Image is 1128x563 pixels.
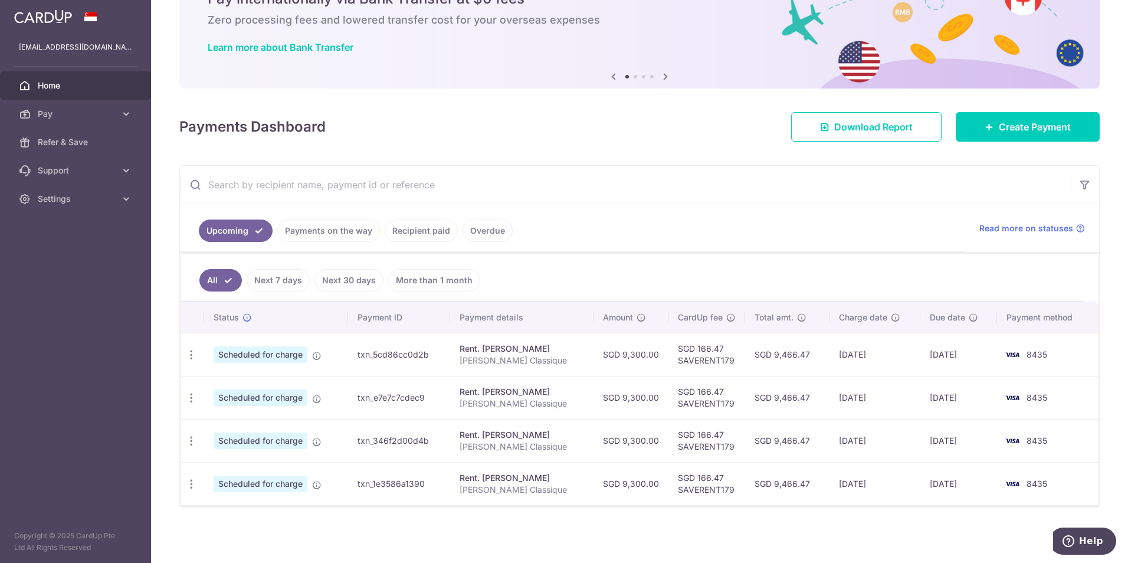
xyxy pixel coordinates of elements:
span: 8435 [1027,436,1047,446]
a: Overdue [463,220,513,242]
td: SGD 9,300.00 [593,376,668,419]
span: Support [38,165,116,176]
td: [DATE] [829,462,920,505]
td: [DATE] [920,333,996,376]
a: Download Report [791,112,942,142]
p: [PERSON_NAME] Classique [460,484,584,496]
span: Pay [38,108,116,120]
span: Create Payment [999,120,1071,134]
img: CardUp [14,9,72,24]
td: SGD 9,466.47 [745,376,829,419]
span: Refer & Save [38,136,116,148]
div: Rent. [PERSON_NAME] [460,343,584,355]
span: Amount [603,312,633,323]
td: [DATE] [920,462,996,505]
span: 8435 [1027,392,1047,402]
span: Read more on statuses [979,222,1073,234]
img: Bank Card [1001,434,1024,448]
a: All [199,269,242,292]
th: Payment method [997,302,1099,333]
span: Due date [930,312,965,323]
td: txn_5cd86cc0d2b [348,333,451,376]
span: Scheduled for charge [214,346,307,363]
a: Upcoming [199,220,273,242]
span: Status [214,312,239,323]
td: [DATE] [920,376,996,419]
span: Scheduled for charge [214,433,307,449]
span: Settings [38,193,116,205]
iframe: Opens a widget where you can find more information [1053,528,1116,557]
th: Payment details [450,302,593,333]
img: Bank Card [1001,391,1024,405]
a: Read more on statuses [979,222,1085,234]
span: CardUp fee [678,312,723,323]
td: SGD 166.47 SAVERENT179 [668,462,745,505]
h6: Zero processing fees and lowered transfer cost for your overseas expenses [208,13,1071,27]
img: Bank Card [1001,348,1024,362]
h4: Payments Dashboard [179,116,326,138]
span: Charge date [839,312,887,323]
p: [PERSON_NAME] Classique [460,441,584,453]
span: Scheduled for charge [214,476,307,492]
span: Home [38,80,116,91]
a: Payments on the way [277,220,380,242]
td: SGD 9,466.47 [745,419,829,462]
a: Recipient paid [385,220,458,242]
td: txn_346f2d00d4b [348,419,451,462]
td: SGD 9,466.47 [745,462,829,505]
p: [EMAIL_ADDRESS][DOMAIN_NAME] [19,41,132,53]
span: 8435 [1027,479,1047,489]
p: [PERSON_NAME] Classique [460,398,584,410]
td: [DATE] [829,419,920,462]
a: Create Payment [956,112,1100,142]
div: Rent. [PERSON_NAME] [460,386,584,398]
td: [DATE] [920,419,996,462]
td: txn_e7e7c7cdec9 [348,376,451,419]
div: Rent. [PERSON_NAME] [460,472,584,484]
td: SGD 166.47 SAVERENT179 [668,333,745,376]
a: Learn more about Bank Transfer [208,41,353,53]
img: Bank Card [1001,477,1024,491]
a: Next 30 days [314,269,383,292]
span: Total amt. [755,312,793,323]
td: SGD 9,466.47 [745,333,829,376]
a: Next 7 days [247,269,310,292]
td: [DATE] [829,376,920,419]
td: [DATE] [829,333,920,376]
span: 8435 [1027,349,1047,359]
span: Scheduled for charge [214,389,307,406]
p: [PERSON_NAME] Classique [460,355,584,366]
div: Rent. [PERSON_NAME] [460,429,584,441]
td: SGD 166.47 SAVERENT179 [668,419,745,462]
span: Download Report [834,120,913,134]
input: Search by recipient name, payment id or reference [180,166,1071,204]
td: SGD 9,300.00 [593,333,668,376]
td: SGD 9,300.00 [593,419,668,462]
td: SGD 166.47 SAVERENT179 [668,376,745,419]
td: SGD 9,300.00 [593,462,668,505]
a: More than 1 month [388,269,480,292]
th: Payment ID [348,302,451,333]
td: txn_1e3586a1390 [348,462,451,505]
